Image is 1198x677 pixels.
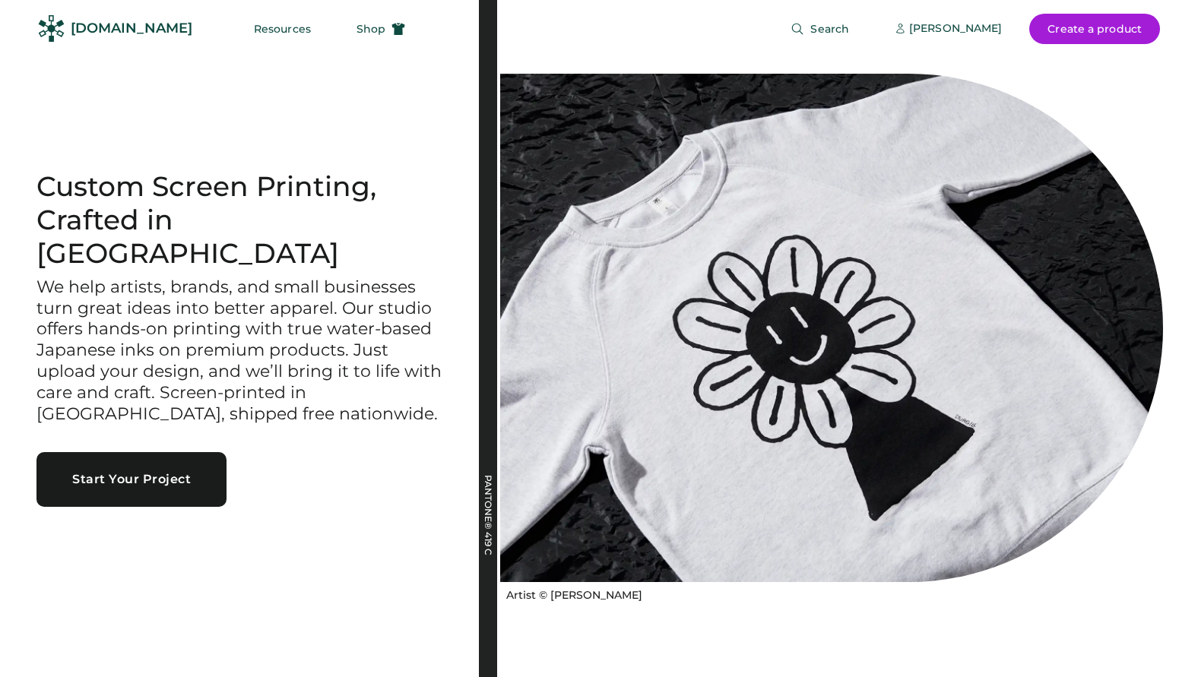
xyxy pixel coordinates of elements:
[236,14,329,44] button: Resources
[36,277,442,425] h3: We help artists, brands, and small businesses turn great ideas into better apparel. Our studio of...
[36,452,227,507] button: Start Your Project
[810,24,849,34] span: Search
[772,14,867,44] button: Search
[38,15,65,42] img: Rendered Logo - Screens
[506,588,642,603] div: Artist © [PERSON_NAME]
[1029,14,1160,44] button: Create a product
[483,475,493,627] div: PANTONE® 419 C
[36,170,442,270] h1: Custom Screen Printing, Crafted in [GEOGRAPHIC_DATA]
[71,19,192,38] div: [DOMAIN_NAME]
[909,21,1002,36] div: [PERSON_NAME]
[500,582,642,603] a: Artist © [PERSON_NAME]
[338,14,423,44] button: Shop
[357,24,385,34] span: Shop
